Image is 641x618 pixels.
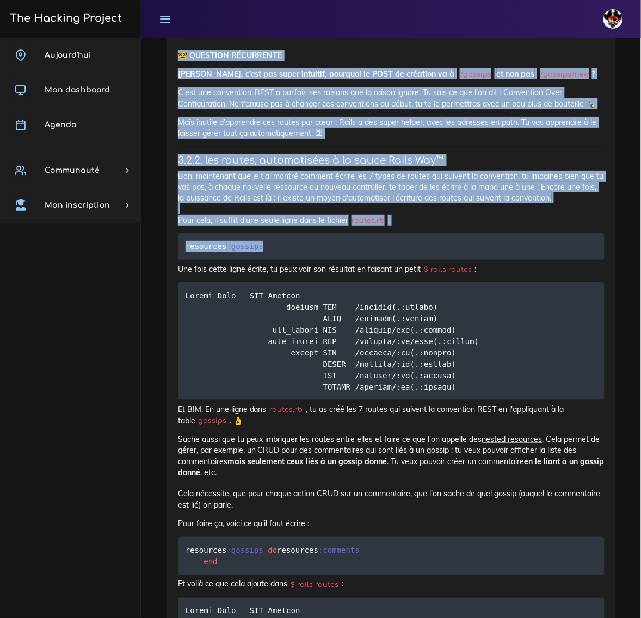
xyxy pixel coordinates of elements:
p: Et voilà ce que cela ajoute dans : [178,579,605,590]
a: avatar [599,3,631,35]
u: nested resources [482,434,543,444]
span: Mon inscription [45,201,110,209]
strong: et non pas [497,69,535,79]
span: :gossips [227,546,263,554]
strong: [PERSON_NAME], c'est pas super intuitif, pourquoi le POST de création va à [178,69,455,79]
code: $ rails routes [288,580,342,591]
strong: en le liant à un gossip donné [178,457,605,477]
p: Pour faire ça, voici ce qu'il faut écrire : [178,519,605,529]
span: :comments [318,546,360,554]
code: routes.rb [349,215,388,226]
strong: mais seulement ceux liés à un gossip donné [227,457,387,466]
p: Bon, maintenant que je t'ai montré comment écrire les 7 types de routes qui suivent la convention... [178,171,605,226]
span: end [204,557,218,566]
code: /gossips/new [537,69,592,80]
span: do [268,546,278,554]
p: Une fois cette ligne écrite, tu peux voir son résultat en faisant un petit : [178,264,605,274]
code: resources resources [186,545,360,568]
span: Mon dashboard [45,86,110,94]
p: Et BIM. En une ligne dans , tu as créé les 7 routes qui suivent la convention REST en l'appliquan... [178,404,605,426]
code: routes.rb [267,405,306,416]
span: Communauté [45,166,100,174]
img: avatar [603,9,623,29]
span: :gossips [227,242,263,251]
span: Aujourd'hui [45,51,91,59]
p: Sache aussi que tu peux imbriquer les routes entre elles et faire ce que l'on appelle des . Cela ... [178,434,605,511]
p: Mais inutile d'apprendre ces routes par cœur : Rails a des super helper, avec les adresses en pat... [178,117,605,139]
code: resources [186,240,267,252]
span: Agenda [45,121,76,129]
p: C'est une convention. REST a parfois ses raisons que la raison ignore. Tu sais ce que l'on dit : ... [178,87,605,109]
code: /gossips [457,69,495,80]
code: gossips [195,416,230,427]
code: $ rails routes [421,264,475,275]
strong: 🤓 QUESTION RÉCURRENTE [178,51,282,60]
h3: The Hacking Project [7,13,122,24]
h4: 3.2.2. les routes, automatisées à la sauce Rails Way™ [178,154,605,166]
strong: ? [592,69,595,79]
